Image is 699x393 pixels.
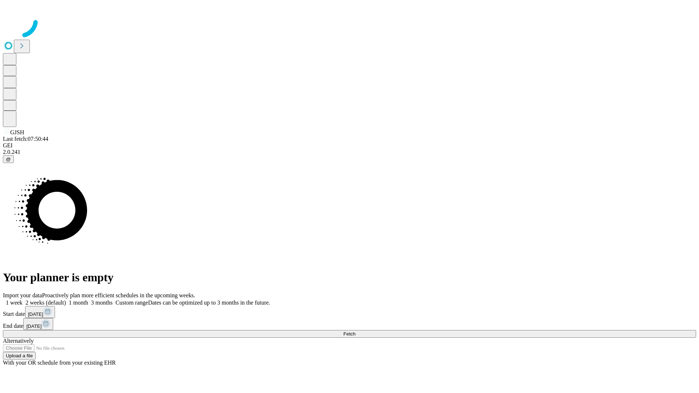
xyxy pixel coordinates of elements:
[3,338,33,344] span: Alternatively
[3,330,696,338] button: Fetch
[3,292,42,298] span: Import your data
[3,352,36,360] button: Upload a file
[3,155,14,163] button: @
[3,136,48,142] span: Last fetch: 07:50:44
[343,331,355,337] span: Fetch
[6,299,23,306] span: 1 week
[3,306,696,318] div: Start date
[10,129,24,135] span: GJSH
[25,299,66,306] span: 2 weeks (default)
[115,299,148,306] span: Custom range
[42,292,195,298] span: Proactively plan more efficient schedules in the upcoming weeks.
[3,360,116,366] span: With your OR schedule from your existing EHR
[6,156,11,162] span: @
[148,299,270,306] span: Dates can be optimized up to 3 months in the future.
[91,299,112,306] span: 3 months
[69,299,88,306] span: 1 month
[3,318,696,330] div: End date
[28,311,43,317] span: [DATE]
[3,271,696,284] h1: Your planner is empty
[26,323,42,329] span: [DATE]
[23,318,53,330] button: [DATE]
[3,142,696,149] div: GEI
[25,306,55,318] button: [DATE]
[3,149,696,155] div: 2.0.241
